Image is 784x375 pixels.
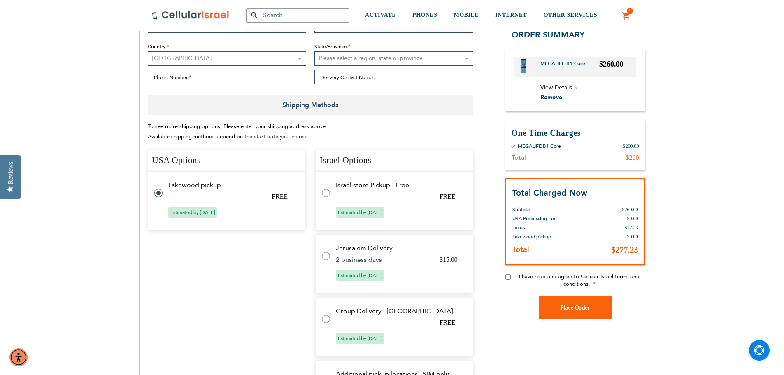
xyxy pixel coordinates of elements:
[512,127,639,138] h3: One Time Charges
[512,187,587,198] strong: Total Charged Now
[272,193,288,200] span: FREE
[540,60,591,73] a: MEGALIFE B1 Core
[336,333,384,344] span: Estimated by [DATE]
[336,182,463,189] td: Israel store Pickup - Free
[168,182,295,189] td: Lakewood pickup
[519,273,640,288] span: I have read and agree to Cellular Israel terms and conditions.
[623,142,639,149] div: $260.00
[365,12,396,18] span: ACTIVATE
[560,304,590,310] span: Place Order
[622,11,631,21] a: 1
[495,12,527,18] span: INTERNET
[440,193,456,200] span: FREE
[168,207,217,218] span: Estimated by [DATE]
[512,29,585,40] span: Order Summary
[148,95,473,115] span: Shipping Methods
[512,215,557,222] span: USA Processing Fee
[454,12,479,18] span: MOBILE
[599,60,623,68] span: $260.00
[625,225,638,231] span: $17.23
[627,216,638,221] span: $0.00
[540,93,562,101] span: Remove
[336,270,384,281] span: Estimated by [DATE]
[626,153,639,161] div: $260
[440,256,458,263] span: $15.00
[336,256,429,263] td: 2 business days
[521,58,527,72] img: MEGALIFE B1 Core
[512,233,551,240] span: Lakewood pickup
[151,10,230,20] img: Cellular Israel Logo
[627,234,638,240] span: $0.00
[7,161,14,184] div: Reviews
[315,150,473,171] h4: Israel Options
[512,199,577,214] th: Subtotal
[512,153,526,161] div: Total
[622,207,638,212] span: $260.00
[246,8,349,23] input: Search
[148,150,306,171] h4: USA Options
[512,245,529,255] strong: Total
[543,12,597,18] span: OTHER SERVICES
[628,8,631,14] span: 1
[612,245,638,254] span: $277.23
[539,296,612,319] button: Place Order
[336,207,384,218] span: Estimated by [DATE]
[440,319,456,326] span: FREE
[512,223,577,232] th: Taxes
[336,245,463,252] td: Jerusalem Delivery
[9,348,28,366] div: Accessibility Menu
[148,123,327,140] span: To see more shipping options, Please enter your shipping address above. Available shipping method...
[336,307,463,315] td: Group Delivery - [GEOGRAPHIC_DATA]
[412,12,437,18] span: PHONES
[518,142,561,149] div: MEGALIFE B1 Core
[540,83,572,91] span: View Details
